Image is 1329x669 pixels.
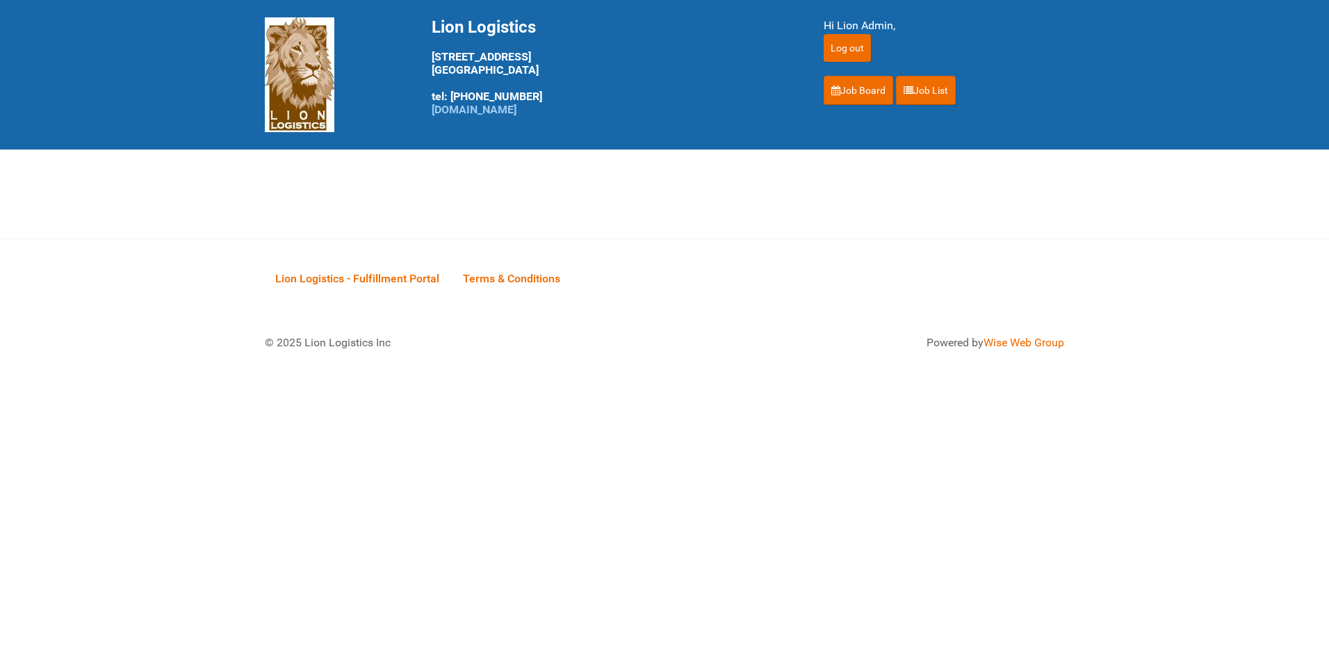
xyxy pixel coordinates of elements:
[254,324,658,362] div: © 2025 Lion Logistics Inc
[824,76,893,105] a: Job Board
[432,17,789,116] div: [STREET_ADDRESS] [GEOGRAPHIC_DATA] tel: [PHONE_NUMBER]
[682,334,1064,351] div: Powered by
[432,103,516,116] a: [DOMAIN_NAME]
[463,272,560,285] span: Terms & Conditions
[452,257,571,300] a: Terms & Conditions
[265,17,334,132] img: Lion Logistics
[265,257,450,300] a: Lion Logistics - Fulfillment Portal
[896,76,956,105] a: Job List
[824,17,1064,34] div: Hi Lion Admin,
[984,336,1064,349] a: Wise Web Group
[432,17,536,37] span: Lion Logistics
[265,67,334,81] a: Lion Logistics
[275,272,439,285] span: Lion Logistics - Fulfillment Portal
[824,34,871,62] input: Log out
